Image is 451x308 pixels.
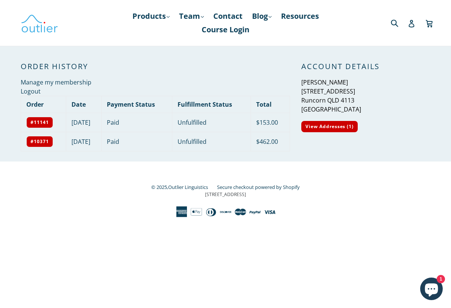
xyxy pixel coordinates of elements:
[251,96,290,113] th: Total
[21,96,66,113] th: Order
[21,78,91,86] a: Manage my membership
[26,117,53,128] a: #11141
[21,191,430,198] p: [STREET_ADDRESS]
[129,9,173,23] a: Products
[21,62,290,71] h2: Order History
[21,12,58,34] img: Outlier Linguistics
[172,113,251,132] td: Unfulfilled
[418,278,445,302] inbox-online-store-chat: Shopify online store chat
[217,184,300,190] a: Secure checkout powered by Shopify
[26,136,53,147] a: #10371
[301,62,430,71] h2: Account Details
[102,113,172,132] td: Paid
[389,15,410,30] input: Search
[172,96,251,113] th: Fulfillment Status
[66,132,102,151] td: [DATE]
[175,9,208,23] a: Team
[248,9,275,23] a: Blog
[66,96,102,113] th: Date
[21,87,41,95] a: Logout
[66,113,102,132] td: [DATE]
[301,78,430,114] p: [PERSON_NAME] [STREET_ADDRESS] Runcorn QLD 4113 [GEOGRAPHIC_DATA]
[168,184,208,190] a: Outlier Linguistics
[102,132,172,151] td: Paid
[102,96,172,113] th: Payment Status
[198,23,253,36] a: Course Login
[210,9,246,23] a: Contact
[301,121,358,132] a: View Addresses (1)
[251,132,290,151] td: $462.00
[251,113,290,132] td: $153.00
[151,184,216,190] small: © 2025,
[277,9,323,23] a: Resources
[172,132,251,151] td: Unfulfilled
